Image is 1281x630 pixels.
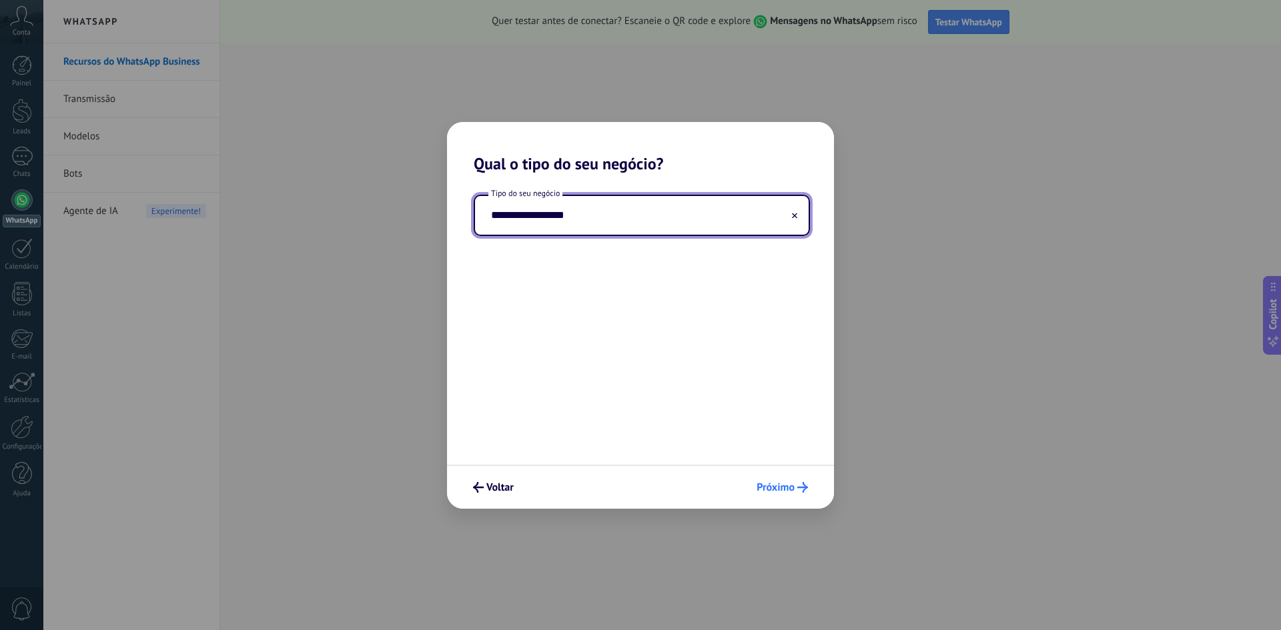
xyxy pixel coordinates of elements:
span: Voltar [486,483,514,492]
span: Próximo [757,483,795,492]
button: Voltar [467,476,520,499]
h2: Qual o tipo do seu negócio? [447,122,834,173]
button: Próximo [751,476,814,499]
span: Tipo do seu negócio [488,188,562,199]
